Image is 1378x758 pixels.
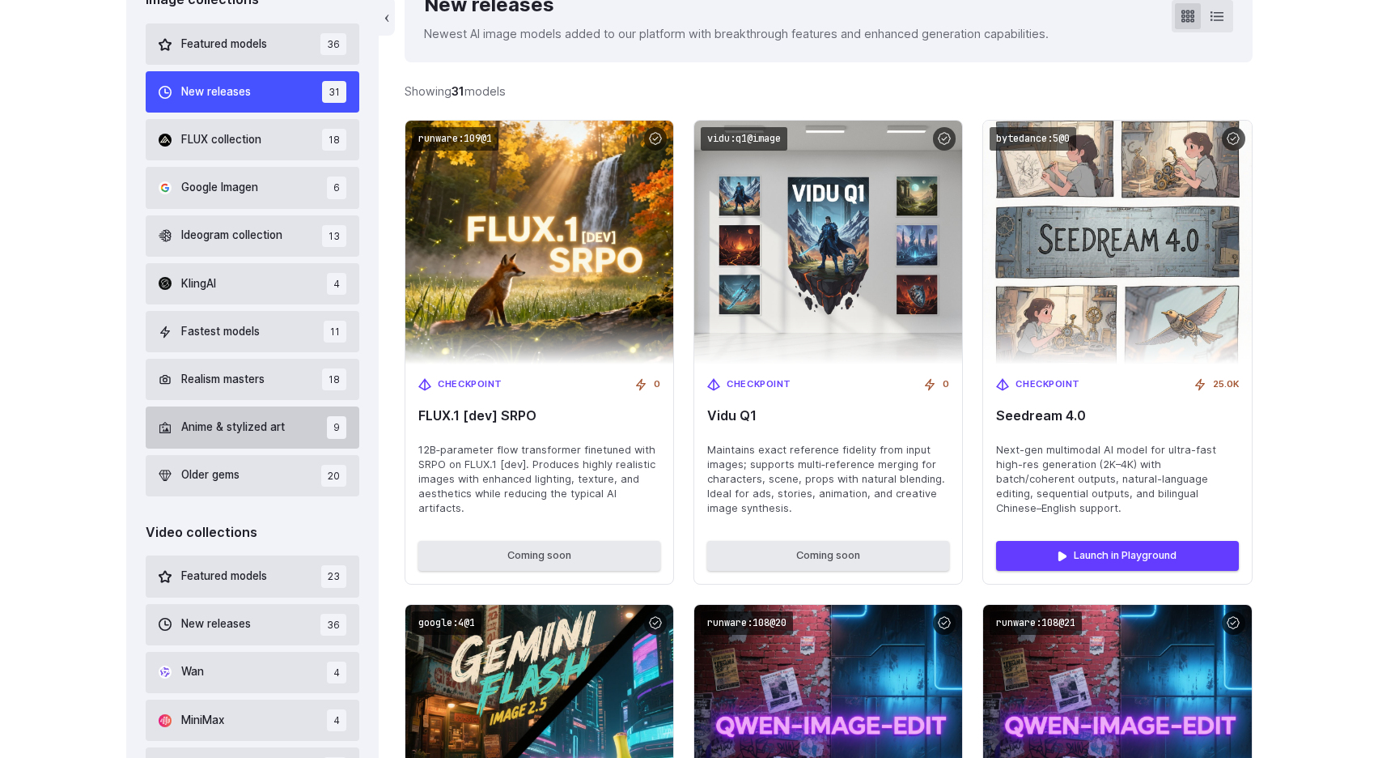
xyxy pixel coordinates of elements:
code: bytedance:5@0 [990,127,1076,151]
span: 18 [322,368,346,390]
button: Older gems 20 [146,455,360,496]
span: FLUX.1 [dev] SRPO [418,408,660,424]
span: New releases [181,615,251,633]
code: runware:108@20 [701,611,793,635]
span: Next-gen multimodal AI model for ultra-fast high-res generation (2K–4K) with batch/coherent outpu... [996,443,1238,516]
button: Google Imagen 6 [146,167,360,208]
span: 25.0K [1213,377,1239,392]
span: 4 [327,709,346,731]
p: Newest AI image models added to our platform with breakthrough features and enhanced generation c... [424,24,1049,43]
span: Older gems [181,466,240,484]
button: Coming soon [418,541,660,570]
span: New releases [181,83,251,101]
span: 11 [324,321,346,343]
span: KlingAI [181,275,216,293]
span: 4 [327,273,346,295]
img: FLUX.1 [dev] SRPO [405,121,673,364]
span: 31 [322,81,346,103]
span: Google Imagen [181,179,258,197]
button: MiniMax 4 [146,700,360,741]
button: New releases 31 [146,71,360,113]
code: runware:108@21 [990,611,1082,635]
span: Seedream 4.0 [996,408,1238,424]
span: Maintains exact reference fidelity from input images; supports multi‑reference merging for charac... [707,443,949,516]
span: Checkpoint [727,377,791,392]
button: Coming soon [707,541,949,570]
a: Launch in Playground [996,541,1238,570]
span: 0 [943,377,949,392]
button: Fastest models 11 [146,311,360,352]
button: Realism masters 18 [146,359,360,400]
code: vidu:q1@image [701,127,787,151]
button: FLUX collection 18 [146,119,360,160]
span: 36 [320,614,346,636]
span: Vidu Q1 [707,408,949,424]
span: 23 [321,565,346,587]
span: 0 [654,377,660,392]
span: 20 [321,465,346,487]
span: Anime & stylized art [181,419,285,436]
span: Ideogram collection [181,227,282,245]
strong: 31 [452,84,464,98]
span: FLUX collection [181,131,261,149]
span: MiniMax [181,712,224,730]
button: Featured models 23 [146,556,360,597]
code: google:4@1 [412,611,481,635]
img: Seedream 4.0 [983,121,1251,364]
span: Wan [181,663,204,681]
button: Anime & stylized art 9 [146,407,360,448]
span: 13 [322,225,346,247]
span: 18 [322,129,346,151]
code: runware:109@1 [412,127,498,151]
button: Featured models 36 [146,23,360,65]
span: Featured models [181,36,267,53]
span: 6 [327,177,346,198]
button: Wan 4 [146,652,360,693]
button: Ideogram collection 13 [146,215,360,257]
img: Vidu Q1 [694,121,962,364]
div: Video collections [146,522,360,543]
span: 36 [320,33,346,55]
button: KlingAI 4 [146,263,360,304]
div: Showing models [405,82,506,100]
span: Checkpoint [438,377,502,392]
span: Checkpoint [1015,377,1080,392]
span: Fastest models [181,323,260,341]
span: 4 [327,662,346,683]
span: 9 [327,416,346,438]
span: Featured models [181,568,267,586]
span: 12B‑parameter flow transformer finetuned with SRPO on FLUX.1 [dev]. Produces highly realistic ima... [418,443,660,516]
button: New releases 36 [146,604,360,645]
span: Realism masters [181,371,265,389]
